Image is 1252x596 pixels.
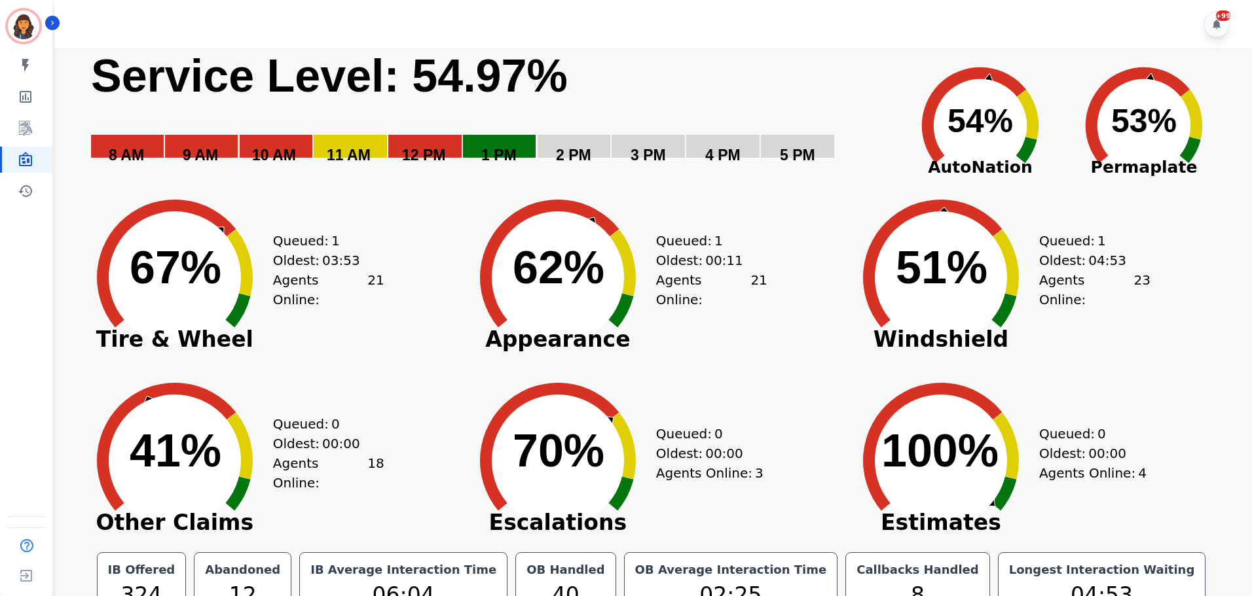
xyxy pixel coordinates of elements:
[656,231,754,251] div: Queued:
[1088,251,1126,270] span: 04:53
[513,425,604,476] text: 70%
[705,444,743,463] span: 00:00
[273,270,384,309] div: Agents Online:
[308,561,499,579] div: IB Average Interaction Time
[1039,270,1151,309] div: Agents Online:
[843,333,1039,346] span: Windshield
[705,251,743,270] span: 00:11
[780,147,815,164] text: 5 PM
[656,463,767,483] div: Agents Online:
[1039,231,1137,251] div: Queued:
[631,147,666,164] text: 3 PM
[714,424,723,444] span: 0
[1111,103,1177,139] text: 53%
[77,333,273,346] span: Tire & Wheel
[1039,251,1137,270] div: Oldest:
[331,414,340,434] span: 0
[481,147,517,164] text: 1 PM
[273,453,384,493] div: Agents Online:
[656,251,754,270] div: Oldest:
[656,444,754,463] div: Oldest:
[109,147,144,164] text: 8 AM
[1062,155,1226,180] span: Permaplate
[1039,463,1151,483] div: Agents Online:
[105,561,178,579] div: IB Offered
[556,147,591,164] text: 2 PM
[1039,424,1137,444] div: Queued:
[854,561,982,579] div: Callbacks Handled
[750,270,767,309] span: 21
[1006,561,1198,579] div: Longest Interaction Waiting
[273,434,371,453] div: Oldest:
[1088,444,1126,463] span: 00:00
[1097,424,1106,444] span: 0
[656,424,754,444] div: Queued:
[402,147,445,164] text: 12 PM
[705,147,741,164] text: 4 PM
[91,50,568,101] text: Service Level: 54.97%
[1133,270,1150,309] span: 23
[77,516,273,529] span: Other Claims
[273,251,371,270] div: Oldest:
[130,242,221,293] text: 67%
[898,155,1062,180] span: AutoNation
[1097,231,1106,251] span: 1
[322,434,360,453] span: 00:00
[714,231,723,251] span: 1
[331,231,340,251] span: 1
[183,147,218,164] text: 9 AM
[513,242,604,293] text: 62%
[327,147,371,164] text: 11 AM
[273,231,371,251] div: Queued:
[948,103,1013,139] text: 54%
[367,270,384,309] span: 21
[8,10,39,42] img: Bordered avatar
[896,242,987,293] text: 51%
[460,516,656,529] span: Escalations
[367,453,384,493] span: 18
[656,270,767,309] div: Agents Online:
[322,251,360,270] span: 03:53
[252,147,296,164] text: 10 AM
[1039,444,1137,463] div: Oldest:
[130,425,221,476] text: 41%
[1216,10,1230,21] div: +99
[881,425,999,476] text: 100%
[755,463,764,483] span: 3
[1138,463,1147,483] span: 4
[460,333,656,346] span: Appearance
[202,561,283,579] div: Abandoned
[90,48,896,183] svg: Service Level: 0%
[524,561,607,579] div: OB Handled
[273,414,371,434] div: Queued:
[633,561,830,579] div: OB Average Interaction Time
[843,516,1039,529] span: Estimates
